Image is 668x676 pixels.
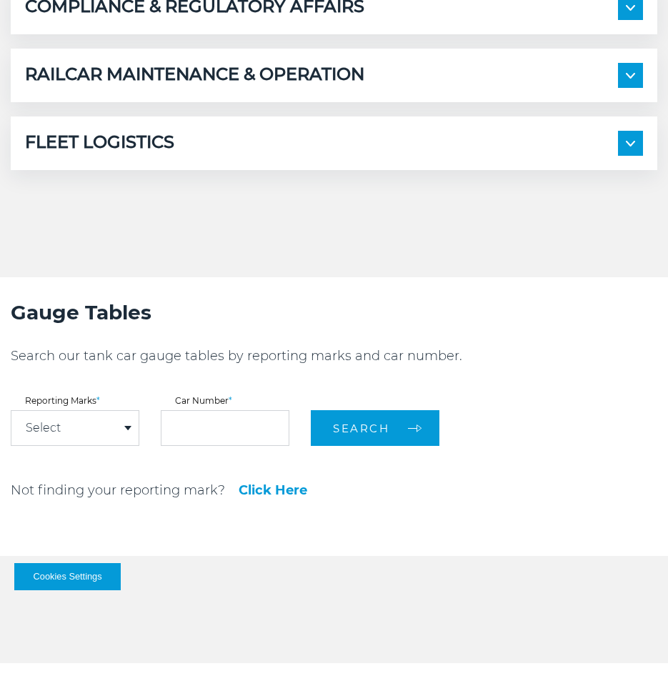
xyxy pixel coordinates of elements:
span: Search [333,422,389,435]
iframe: Chat Widget [597,607,668,676]
a: Select [26,422,61,434]
button: Search arrow arrow [311,410,439,446]
img: arrow [626,141,635,146]
label: Reporting Marks [11,397,139,405]
button: Cookies Settings [14,563,121,590]
div: Widget de chat [597,607,668,676]
a: Click Here [239,484,307,497]
h5: RAILCAR MAINTENANCE & OPERATION [25,63,364,88]
p: Search our tank car gauge tables by reporting marks and car number. [11,347,657,364]
img: arrow [626,73,635,79]
h5: FLEET LOGISTICS [25,131,174,156]
p: Not finding your reporting mark? [11,482,225,499]
h2: Gauge Tables [11,299,657,326]
label: Car Number [161,397,289,405]
img: arrow [626,5,635,11]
